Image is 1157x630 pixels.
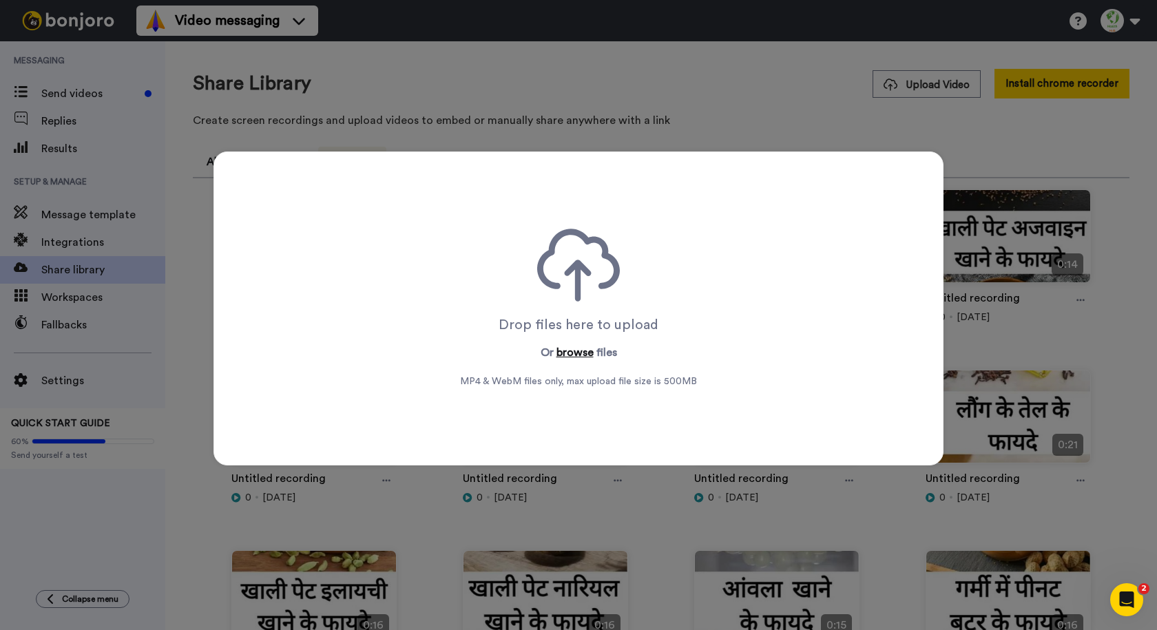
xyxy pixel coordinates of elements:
span: MP4 & WebM files only, max upload file size is 500 MB [460,375,697,388]
p: Or files [541,344,617,361]
iframe: Intercom live chat [1110,583,1143,616]
span: 2 [1138,583,1149,594]
button: browse [556,344,594,361]
div: Drop files here to upload [499,315,658,335]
